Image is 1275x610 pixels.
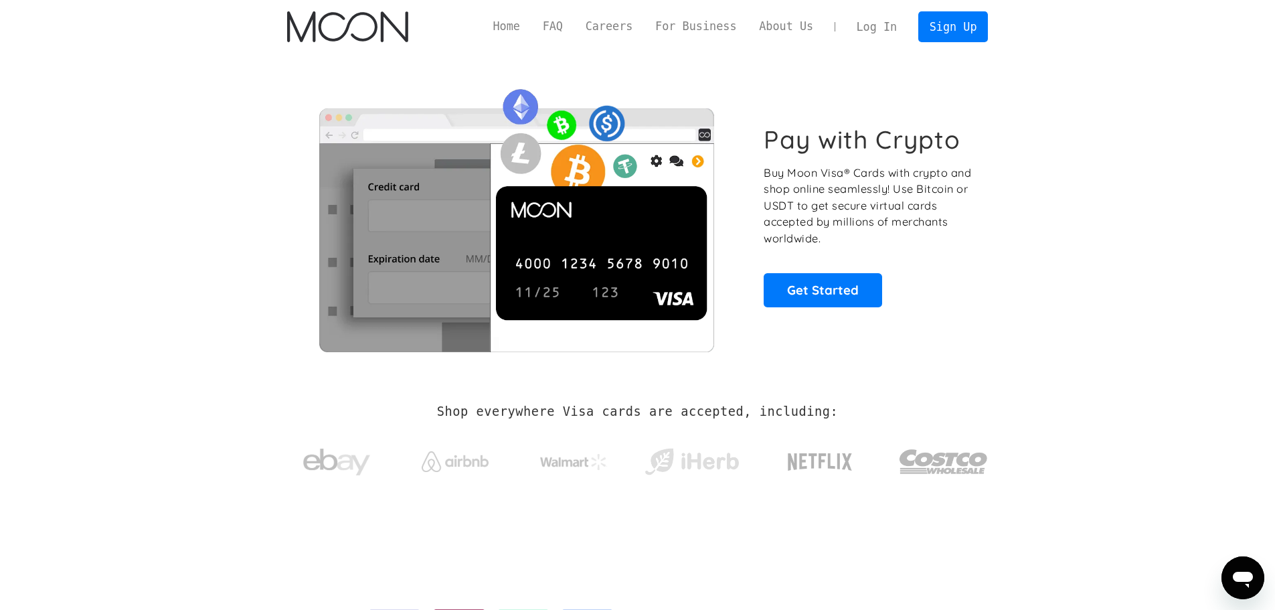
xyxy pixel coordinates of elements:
a: Log In [845,12,908,42]
img: iHerb [642,445,742,479]
a: Walmart [523,441,623,477]
a: Netflix [760,432,880,485]
img: Moon Cards let you spend your crypto anywhere Visa is accepted. [287,80,746,352]
img: Netflix [786,445,853,479]
a: FAQ [531,18,574,35]
img: Walmart [540,454,607,470]
a: About Us [748,18,825,35]
a: Airbnb [405,438,505,479]
a: Home [482,18,531,35]
a: ebay [287,428,387,490]
img: Costco [899,437,989,487]
img: Moon Logo [287,11,408,42]
h2: Shop everywhere Visa cards are accepted, including: [437,404,838,419]
p: Buy Moon Visa® Cards with crypto and shop online seamlessly! Use Bitcoin or USDT to get secure vi... [764,165,973,247]
a: Careers [574,18,644,35]
a: For Business [644,18,748,35]
a: home [287,11,408,42]
a: Costco [899,423,989,493]
a: Get Started [764,273,882,307]
iframe: Button to launch messaging window [1221,556,1264,599]
img: ebay [303,441,370,483]
img: Airbnb [422,451,489,472]
a: Sign Up [918,11,988,42]
h1: Pay with Crypto [764,125,960,155]
a: iHerb [642,431,742,486]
